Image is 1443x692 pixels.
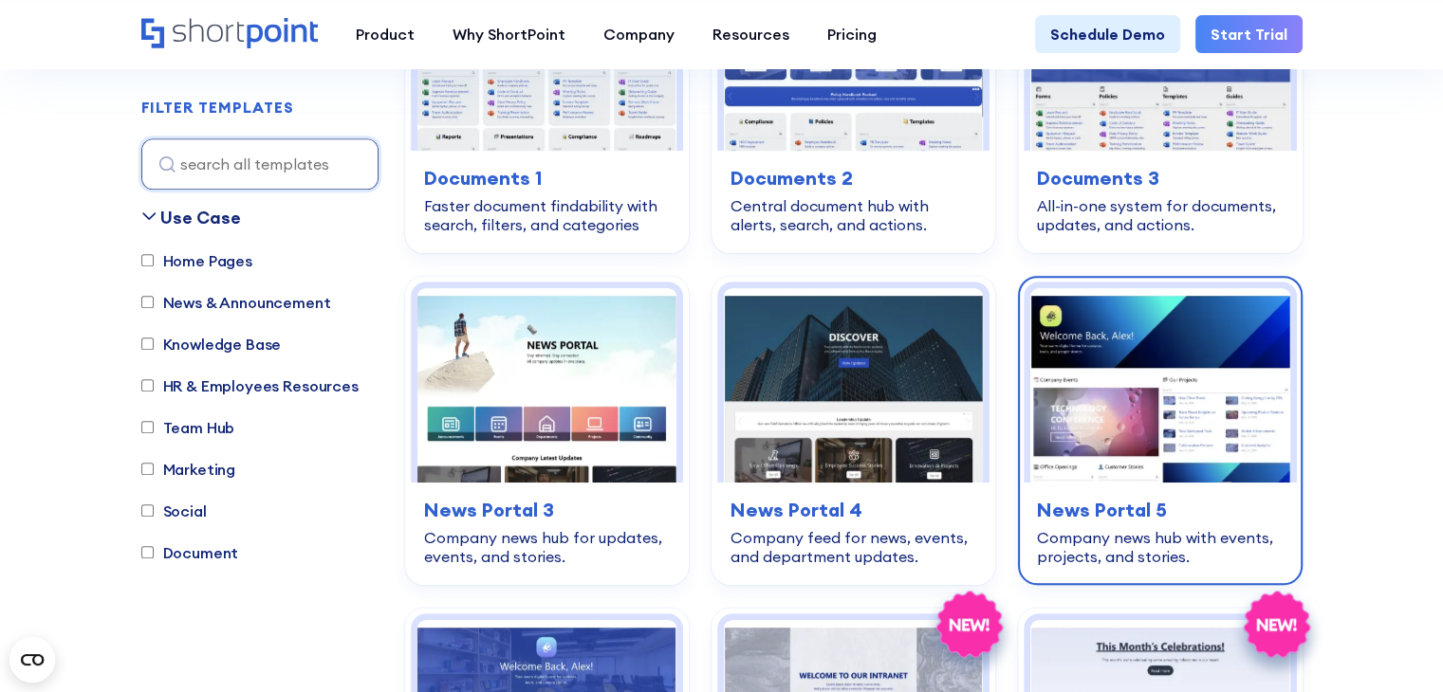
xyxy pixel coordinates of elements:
label: Team Hub [141,416,235,439]
input: Document [141,547,154,559]
h3: Documents 1 [424,164,670,192]
div: FILTER TEMPLATES [141,100,294,116]
div: Company feed for news, events, and department updates. [731,528,976,566]
input: Team Hub [141,422,154,434]
h3: Documents 3 [1037,164,1283,192]
div: Product [356,23,415,46]
input: Marketing [141,464,154,476]
label: Document [141,541,239,564]
a: News Portal 5 – Intranet Company News Template: Company news hub with events, projects, and stori... [1018,276,1302,585]
label: Social [141,500,207,522]
h3: Documents 2 [731,164,976,192]
a: Product [337,15,434,53]
a: Pricing [808,15,896,53]
div: Company [603,23,675,46]
label: Knowledge Base [141,333,282,355]
input: HR & Employees Resources [141,380,154,392]
iframe: Chat Widget [1348,601,1443,692]
a: Schedule Demo [1035,15,1180,53]
div: All-in-one system for documents, updates, and actions. [1037,196,1283,234]
div: Use Case [160,205,241,230]
a: Why ShortPoint [434,15,584,53]
img: News Portal 5 – Intranet Company News Template: Company news hub with events, projects, and stories. [1030,288,1289,483]
a: News Portal 3 – SharePoint Newsletter Template: Company news hub for updates, events, and stories... [405,276,689,585]
a: Home [141,18,318,50]
div: Widget chat [1348,601,1443,692]
input: Home Pages [141,255,154,267]
input: News & Announcement [141,297,154,309]
div: Resources [712,23,789,46]
a: News Portal 4 – Intranet Feed Template: Company feed for news, events, and department updates.New... [712,276,995,585]
a: Start Trial [1195,15,1303,53]
button: Open CMP widget [9,637,55,683]
input: Knowledge Base [141,338,154,351]
div: Company news hub with events, projects, and stories. [1037,528,1283,566]
div: Pricing [827,23,877,46]
h3: News Portal 5 [1037,496,1283,524]
input: search all templates [141,138,379,190]
h3: News Portal 4 [731,496,976,524]
div: Central document hub with alerts, search, and actions. [731,196,976,234]
label: Home Pages [141,249,252,272]
a: Company [584,15,694,53]
label: News & Announcement [141,291,331,314]
img: News Portal 4 – Intranet Feed Template: Company feed for news, events, and department updates. [724,288,983,483]
input: Social [141,505,154,518]
label: HR & Employees Resources [141,374,359,397]
div: Why ShortPoint [453,23,565,46]
div: Company news hub for updates, events, and stories. [424,528,670,566]
img: News Portal 3 – SharePoint Newsletter Template: Company news hub for updates, events, and stories. [417,288,676,483]
a: Resources [694,15,808,53]
div: Faster document findability with search, filters, and categories [424,196,670,234]
h3: News Portal 3 [424,496,670,524]
label: Marketing [141,458,236,481]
